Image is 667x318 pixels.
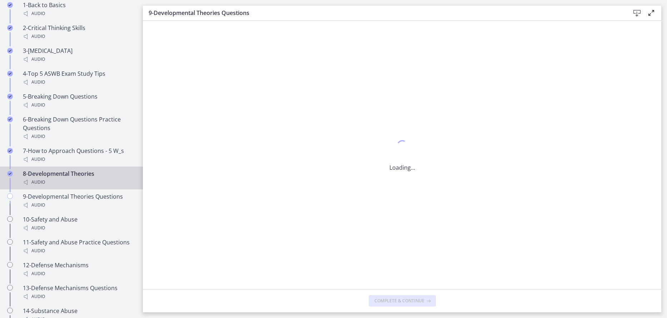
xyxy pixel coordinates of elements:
i: Completed [7,25,13,31]
div: 12-Defense Mechanisms [23,261,134,278]
div: 9-Developmental Theories Questions [23,192,134,209]
div: 11-Safety and Abuse Practice Questions [23,238,134,255]
i: Completed [7,2,13,8]
div: 3-[MEDICAL_DATA] [23,46,134,64]
div: Audio [23,9,134,18]
h3: 9-Developmental Theories Questions [149,9,618,17]
div: Audio [23,292,134,301]
div: Audio [23,224,134,232]
div: Audio [23,32,134,41]
div: Audio [23,201,134,209]
button: Complete & continue [369,295,436,307]
i: Completed [7,94,13,99]
i: Completed [7,171,13,177]
div: 8-Developmental Theories [23,169,134,187]
div: 10-Safety and Abuse [23,215,134,232]
span: Complete & continue [374,298,424,304]
div: Audio [23,247,134,255]
div: Audio [23,155,134,164]
p: Loading... [389,163,415,172]
i: Completed [7,48,13,54]
div: Audio [23,269,134,278]
div: 2-Critical Thinking Skills [23,24,134,41]
i: Completed [7,148,13,154]
div: 5-Breaking Down Questions [23,92,134,109]
div: 7-How to Approach Questions - 5 W_s [23,146,134,164]
div: Audio [23,101,134,109]
div: Audio [23,55,134,64]
div: Audio [23,78,134,86]
div: 6-Breaking Down Questions Practice Questions [23,115,134,141]
div: Audio [23,132,134,141]
div: Audio [23,178,134,187]
div: 13-Defense Mechanisms Questions [23,284,134,301]
i: Completed [7,71,13,76]
i: Completed [7,116,13,122]
div: 1 [389,138,415,155]
div: 4-Top 5 ASWB Exam Study Tips [23,69,134,86]
div: 1-Back to Basics [23,1,134,18]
